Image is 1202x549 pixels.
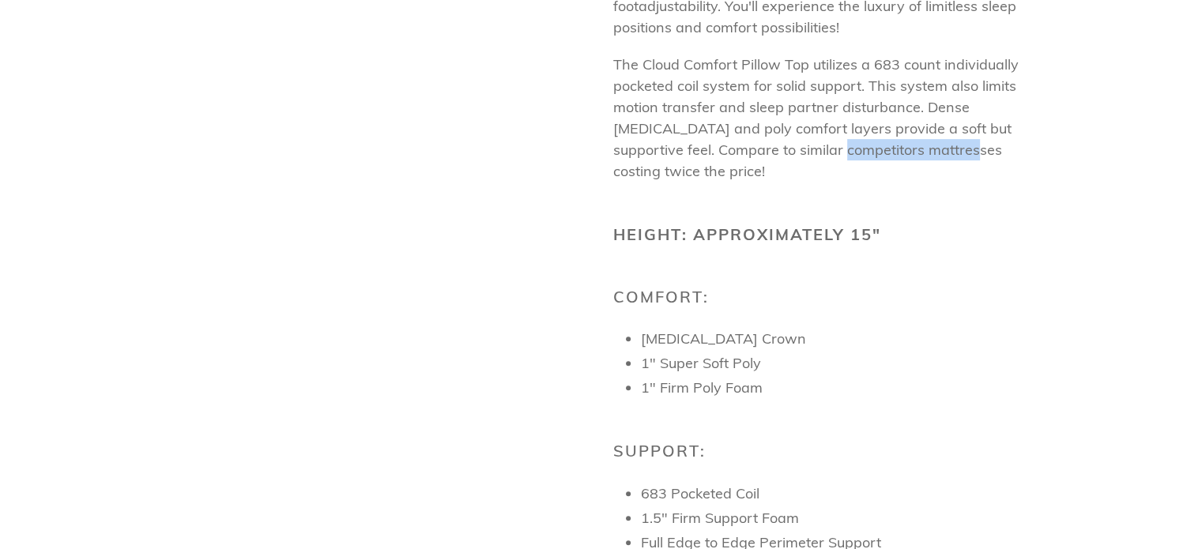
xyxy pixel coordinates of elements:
li: [MEDICAL_DATA] Crown [641,328,1032,349]
h2: Support: [613,442,1032,461]
span: 1.5" Firm Support Foam [641,509,799,527]
b: Height: Approximately 15" [613,224,881,244]
span: 1" Firm Poly Foam [641,378,763,397]
h2: Comfort: [613,288,1032,306]
span: 683 Pocketed Coil [641,484,759,502]
span: 1" Super Soft Poly [641,354,761,372]
span: The Cloud Comfort Pillow Top utilizes a 683 count individually pocketed coil system for solid sup... [613,55,1019,180]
